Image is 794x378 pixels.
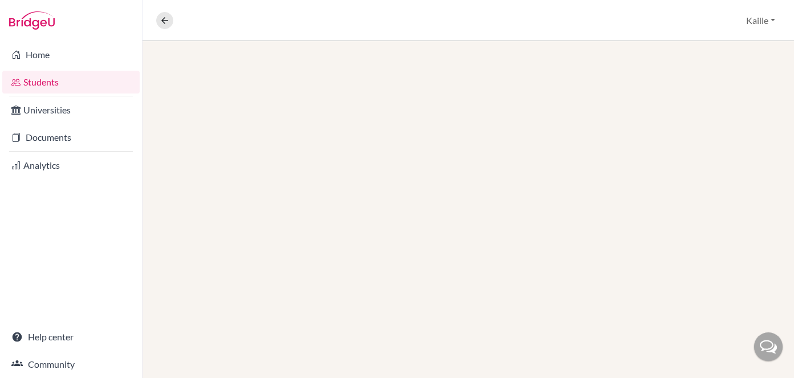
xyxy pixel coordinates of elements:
[2,154,140,177] a: Analytics
[741,10,780,31] button: Kaille
[2,43,140,66] a: Home
[2,326,140,348] a: Help center
[2,353,140,376] a: Community
[2,99,140,121] a: Universities
[2,126,140,149] a: Documents
[9,11,55,30] img: Bridge-U
[2,71,140,94] a: Students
